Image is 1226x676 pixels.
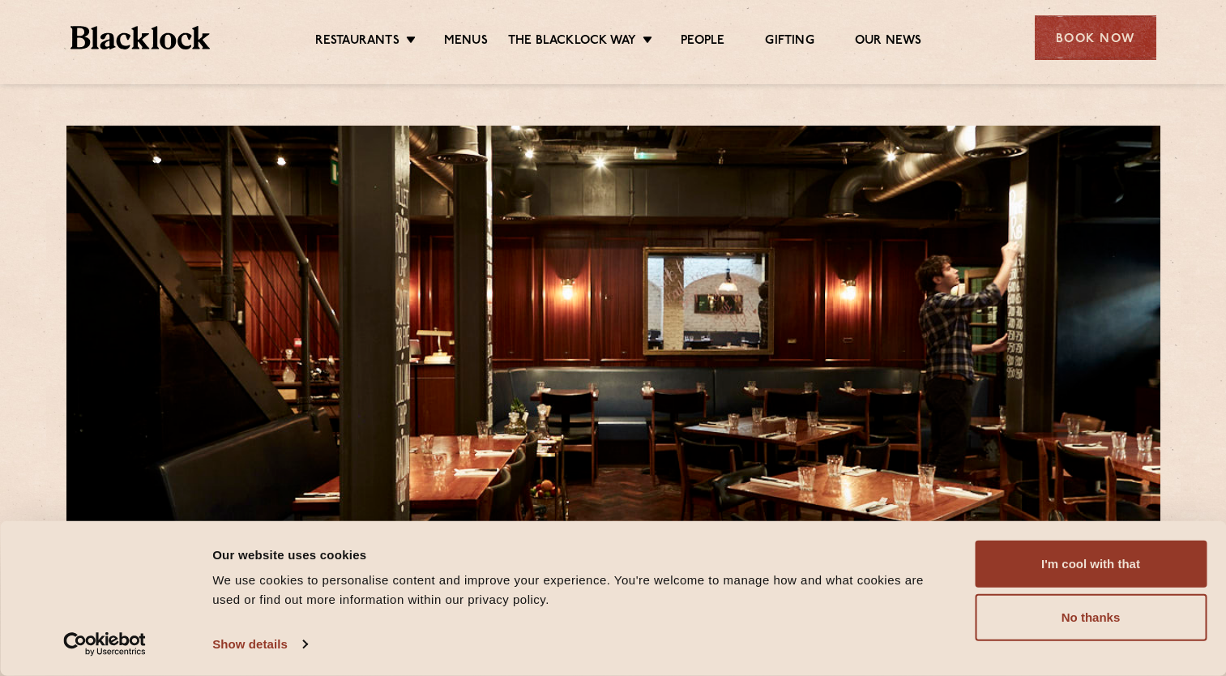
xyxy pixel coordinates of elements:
[444,33,488,51] a: Menus
[70,26,211,49] img: BL_Textured_Logo-footer-cropped.svg
[508,33,636,51] a: The Blacklock Way
[212,545,938,564] div: Our website uses cookies
[315,33,399,51] a: Restaurants
[34,632,176,657] a: Usercentrics Cookiebot - opens in a new window
[975,594,1207,641] button: No thanks
[765,33,814,51] a: Gifting
[681,33,724,51] a: People
[1035,15,1156,60] div: Book Now
[975,541,1207,588] button: I'm cool with that
[855,33,922,51] a: Our News
[212,571,938,610] div: We use cookies to personalise content and improve your experience. You're welcome to manage how a...
[212,632,306,657] a: Show details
